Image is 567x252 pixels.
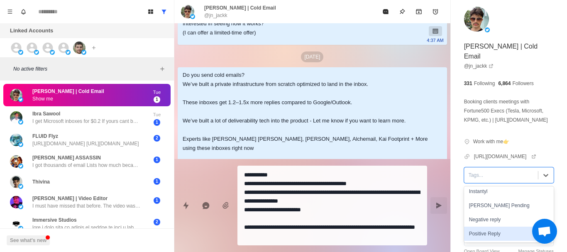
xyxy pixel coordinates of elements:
[473,138,509,145] p: Work with me👉
[485,27,490,32] img: picture
[10,218,22,230] img: picture
[73,42,86,54] img: picture
[394,3,411,20] button: Pin
[89,43,99,53] button: Add account
[183,71,429,189] div: Do you send cold emails? We’ve built a private infrastructure from scratch optimized to land in t...
[32,95,53,103] p: Show me
[10,134,22,146] img: picture
[147,89,167,96] p: Tue
[10,155,22,168] img: picture
[464,227,554,241] div: Positive Reply
[10,89,22,101] img: picture
[18,184,23,189] img: picture
[154,178,160,185] span: 1
[147,111,167,118] p: Tue
[157,64,167,74] button: Add filters
[32,88,104,95] p: [PERSON_NAME] | Cold Email
[464,198,554,213] div: [PERSON_NAME] Pending
[10,196,22,208] img: picture
[464,7,489,32] img: picture
[10,176,22,188] img: picture
[154,119,160,126] span: 1
[464,62,494,70] a: @jn_jackk
[32,154,101,161] p: [PERSON_NAME] ASSASSIN
[204,12,227,19] p: @jn_jackk
[32,178,50,186] p: Thivina
[18,204,23,209] img: picture
[18,226,23,231] img: picture
[427,36,443,45] p: 4:37 AM
[464,97,554,125] p: Booking clients meetings with Fortune500 Execs (Tesla, Microsoft, KPMG, etc.) | [URL][DOMAIN_NAME]
[81,50,86,55] img: picture
[154,219,160,225] span: 2
[10,111,22,124] img: picture
[144,5,157,18] button: Board View
[498,80,511,87] p: 6,864
[190,14,195,19] img: picture
[32,161,140,169] p: I got thousands of email Lists how much because I stopped doing email marketing prices to high to...
[181,5,194,18] img: picture
[32,132,58,140] p: FLUID Flyz
[464,42,554,61] p: [PERSON_NAME] | Cold Email
[3,5,17,18] button: Menu
[32,216,77,224] p: Immersive Studios
[32,140,139,147] p: [URL][DOMAIN_NAME] [URL][DOMAIN_NAME]
[17,5,30,18] button: Notifications
[474,153,537,160] a: [URL][DOMAIN_NAME]
[178,197,194,214] button: Quick replies
[218,197,234,214] button: Add media
[18,142,23,147] img: picture
[427,3,444,20] button: Add reminder
[464,213,554,227] div: Negative reply
[411,3,427,20] button: Archive
[32,110,60,117] p: Ibra Sawool
[198,197,214,214] button: Reply with AI
[18,120,23,125] img: picture
[154,96,160,103] span: 1
[204,4,276,12] p: [PERSON_NAME] | Cold Email
[157,5,171,18] button: Show all conversations
[512,80,533,87] p: Followers
[32,117,140,125] p: I get Microsoft inboxes for $0.2 If yours cant beat that price then its not worth it.
[464,80,472,87] p: 331
[154,197,160,204] span: 1
[18,164,23,169] img: picture
[10,27,53,35] p: Linked Accounts
[154,157,160,163] span: 1
[18,97,23,102] img: picture
[474,80,495,87] p: Following
[7,235,50,245] button: See what's new
[13,65,157,73] p: No active filters
[154,135,160,142] span: 2
[301,51,323,62] p: [DATE]
[430,197,447,214] button: Send message
[66,50,71,55] img: picture
[50,50,55,55] img: picture
[377,3,394,20] button: Mark as read
[32,195,108,202] p: [PERSON_NAME] | Video Editor
[32,224,140,231] p: lore i dolo sita co adipis el seddoe te inci u lab et d magnaal, eni adminimve quis nostru exe ul...
[464,184,554,198] div: Instantyl
[18,50,23,55] img: picture
[532,219,557,244] a: Open chat
[32,202,140,210] p: I must have missed that before. The video was quite good. So you got that. Do you have ongoing co...
[34,50,39,55] img: picture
